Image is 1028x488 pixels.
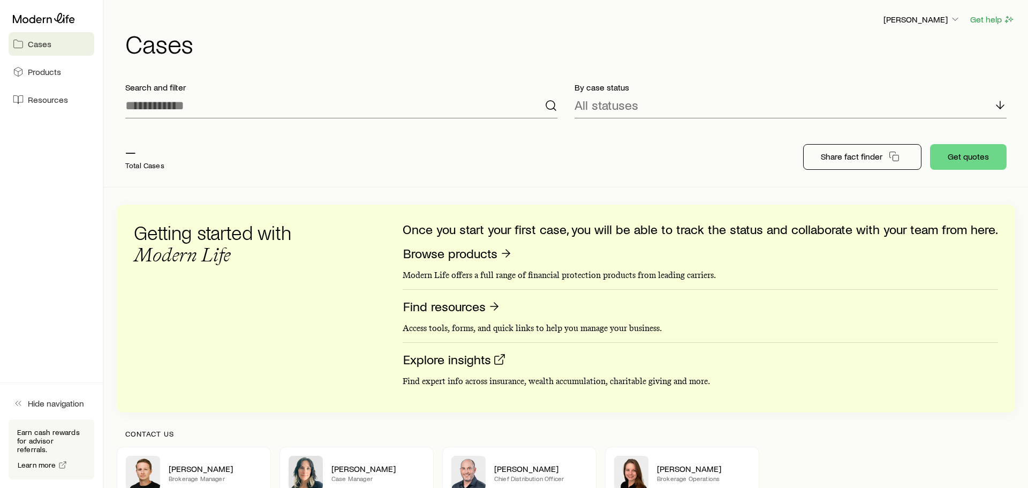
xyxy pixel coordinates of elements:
[17,428,86,454] p: Earn cash rewards for advisor referrals.
[28,398,84,409] span: Hide navigation
[575,97,638,112] p: All statuses
[169,463,262,474] p: [PERSON_NAME]
[803,144,921,170] button: Share fact finder
[657,463,750,474] p: [PERSON_NAME]
[331,463,425,474] p: [PERSON_NAME]
[28,66,61,77] span: Products
[9,88,94,111] a: Resources
[657,474,750,483] p: Brokerage Operations
[169,474,262,483] p: Brokerage Manager
[9,60,94,84] a: Products
[883,13,961,26] button: [PERSON_NAME]
[970,13,1015,26] button: Get help
[494,463,587,474] p: [PERSON_NAME]
[134,222,305,266] h3: Getting started with
[125,430,1007,438] p: Contact us
[494,474,587,483] p: Chief Distribution Officer
[883,14,961,25] p: [PERSON_NAME]
[403,270,998,281] p: Modern Life offers a full range of financial protection products from leading carriers.
[331,474,425,483] p: Case Manager
[125,144,164,159] p: —
[125,161,164,170] p: Total Cases
[403,351,507,368] a: Explore insights
[403,323,998,334] p: Access tools, forms, and quick links to help you manage your business.
[403,222,998,237] p: Once you start your first case, you will be able to track the status and collaborate with your te...
[28,94,68,105] span: Resources
[134,243,231,266] span: Modern Life
[575,82,1007,93] p: By case status
[125,82,557,93] p: Search and filter
[125,31,1015,56] h1: Cases
[18,461,56,469] span: Learn more
[821,151,882,162] p: Share fact finder
[28,39,51,49] span: Cases
[403,376,998,387] p: Find expert info across insurance, wealth accumulation, charitable giving and more.
[930,144,1007,170] button: Get quotes
[9,32,94,56] a: Cases
[9,419,94,479] div: Earn cash rewards for advisor referrals.Learn more
[403,245,513,262] a: Browse products
[403,298,501,315] a: Find resources
[9,392,94,415] button: Hide navigation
